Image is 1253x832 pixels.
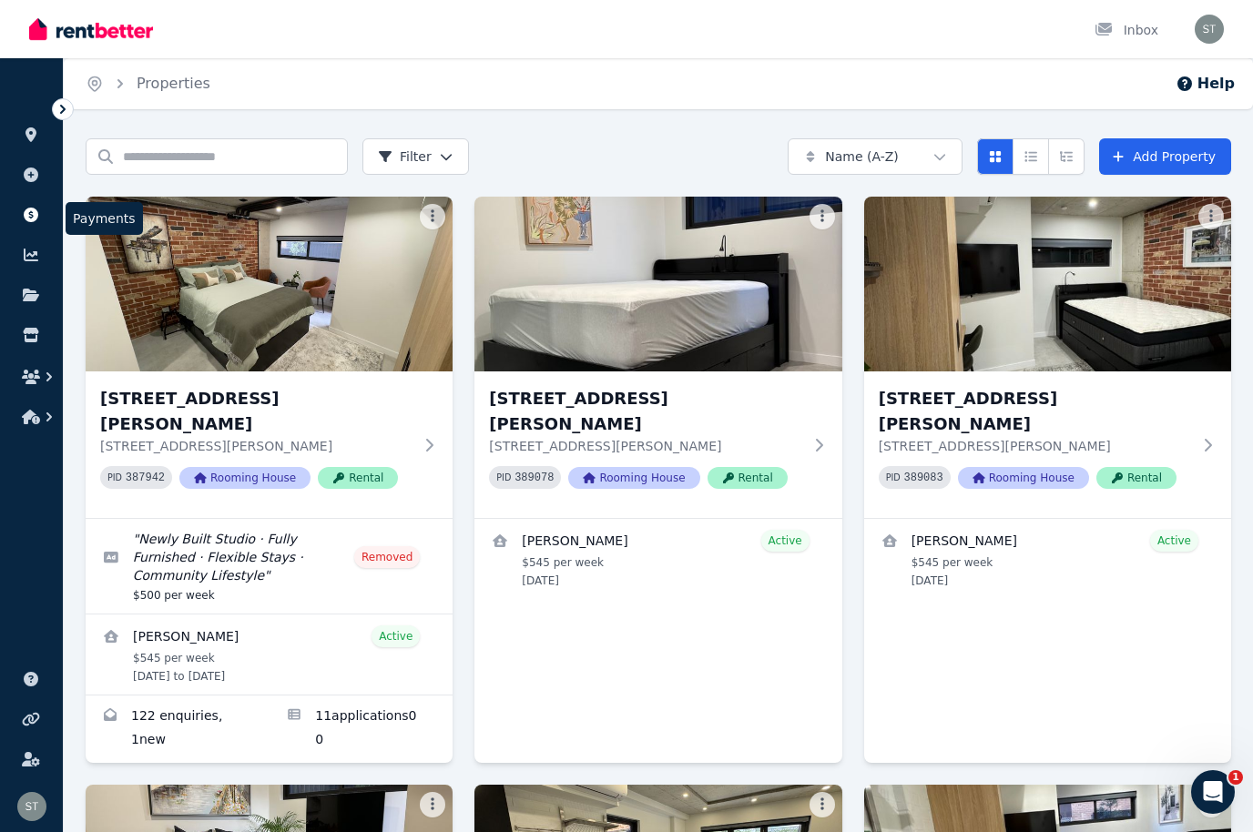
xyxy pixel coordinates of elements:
[1095,21,1158,39] div: Inbox
[1096,467,1177,489] span: Rental
[879,437,1191,455] p: [STREET_ADDRESS][PERSON_NAME]
[137,75,210,92] a: Properties
[958,467,1089,489] span: Rooming House
[489,437,801,455] p: [STREET_ADDRESS][PERSON_NAME]
[904,472,943,484] code: 389083
[977,138,1085,175] div: View options
[474,197,841,518] a: 2, 75 Milton St[STREET_ADDRESS][PERSON_NAME][STREET_ADDRESS][PERSON_NAME]PID 389078Rooming HouseR...
[1228,770,1243,785] span: 1
[825,147,899,166] span: Name (A-Z)
[886,472,901,482] small: PID
[126,472,165,484] code: 387942
[1198,204,1224,229] button: More options
[810,204,835,229] button: More options
[29,15,153,43] img: RentBetter
[1048,138,1085,175] button: Expanded list view
[86,695,270,763] a: Enquiries for 1, 75 Milton St
[17,792,46,821] img: Samantha Thomas
[1176,73,1235,95] button: Help
[64,58,232,109] nav: Breadcrumb
[810,792,835,817] button: More options
[977,138,1014,175] button: Card view
[100,437,413,455] p: [STREET_ADDRESS][PERSON_NAME]
[474,519,841,599] a: View details for Andreea Maria Popescu
[708,467,788,489] span: Rental
[86,614,453,695] a: View details for Erica lancu
[864,197,1231,371] img: 3, 75 Milton St
[864,519,1231,599] a: View details for Peter Andrianopolous
[270,695,453,763] a: Applications for 1, 75 Milton St
[86,197,453,518] a: 1, 75 Milton St[STREET_ADDRESS][PERSON_NAME][STREET_ADDRESS][PERSON_NAME]PID 387942Rooming HouseR...
[496,472,511,482] small: PID
[474,197,841,371] img: 2, 75 Milton St
[362,138,469,175] button: Filter
[86,519,453,614] a: Edit listing: Newly Built Studio · Fully Furnished · Flexible Stays · Community Lifestyle
[420,204,445,229] button: More options
[378,147,432,166] span: Filter
[86,197,453,371] img: 1, 75 Milton St
[1013,138,1049,175] button: Compact list view
[100,386,413,437] h3: [STREET_ADDRESS][PERSON_NAME]
[1195,15,1224,44] img: Samantha Thomas
[788,138,963,175] button: Name (A-Z)
[489,386,801,437] h3: [STREET_ADDRESS][PERSON_NAME]
[568,467,699,489] span: Rooming House
[514,472,554,484] code: 389078
[1191,770,1235,814] iframe: Intercom live chat
[879,386,1191,437] h3: [STREET_ADDRESS][PERSON_NAME]
[66,202,143,235] span: Payments
[1099,138,1231,175] a: Add Property
[864,197,1231,518] a: 3, 75 Milton St[STREET_ADDRESS][PERSON_NAME][STREET_ADDRESS][PERSON_NAME]PID 389083Rooming HouseR...
[420,792,445,817] button: More options
[179,467,311,489] span: Rooming House
[318,467,398,489] span: Rental
[107,472,122,482] small: PID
